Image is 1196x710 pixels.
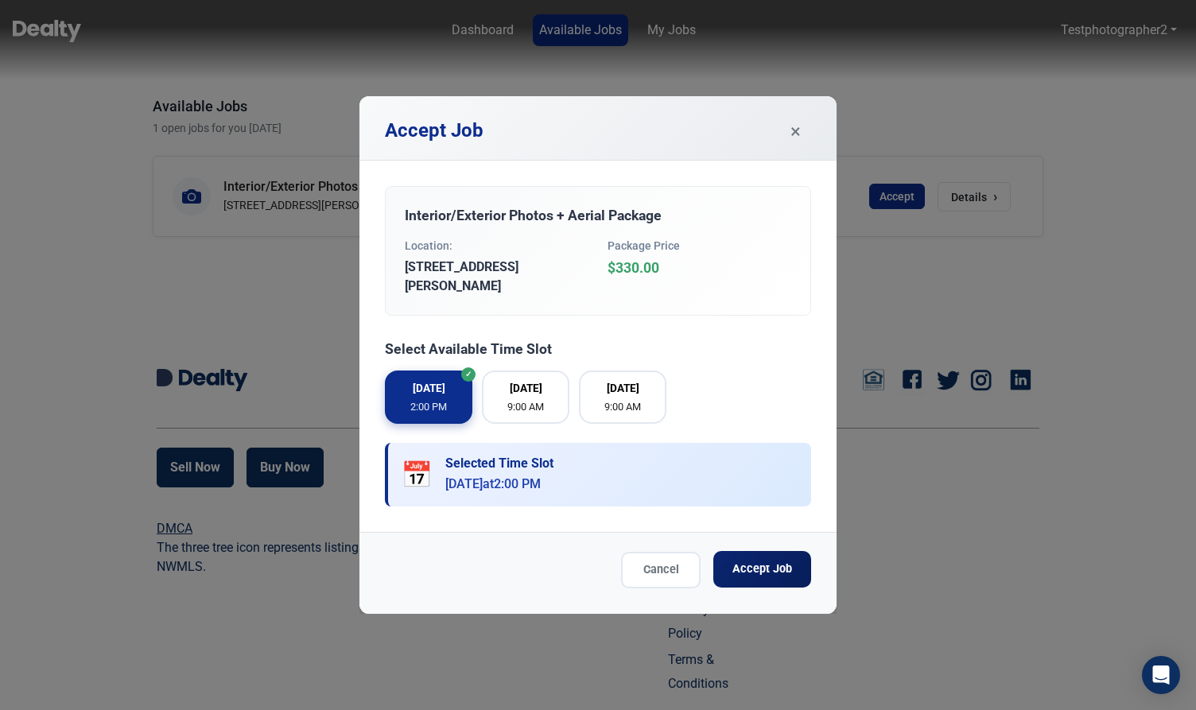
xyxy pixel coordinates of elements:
span: ✓ [461,367,476,382]
button: × [779,115,811,147]
span: 9:00 AM [507,399,544,414]
span: [DATE] [510,380,542,396]
h6: Selected Time Slot [445,456,553,471]
div: 📅 [401,456,433,494]
span: Location: [405,238,588,254]
span: [STREET_ADDRESS][PERSON_NAME] [405,258,588,296]
p: [DATE] at 2:00 PM [445,475,553,494]
span: $330.00 [608,258,791,278]
button: [DATE]9:00 AM [579,371,666,424]
button: Accept Job [713,551,811,588]
button: [DATE]2:00 PM✓ [385,371,472,424]
iframe: BigID CMP Widget [8,662,56,710]
button: [DATE]9:00 AM [482,371,569,424]
button: Cancel [621,552,701,588]
span: Package Price [608,238,791,254]
span: [DATE] [413,380,445,396]
h5: Interior/Exterior Photos + Aerial Package [405,206,791,226]
h4: Accept Job [385,119,483,142]
span: 2:00 PM [410,399,447,414]
span: [DATE] [607,380,639,396]
h6: Select Available Time Slot [385,341,811,358]
div: Open Intercom Messenger [1142,656,1180,694]
span: × [790,117,801,145]
span: 9:00 AM [604,399,641,414]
